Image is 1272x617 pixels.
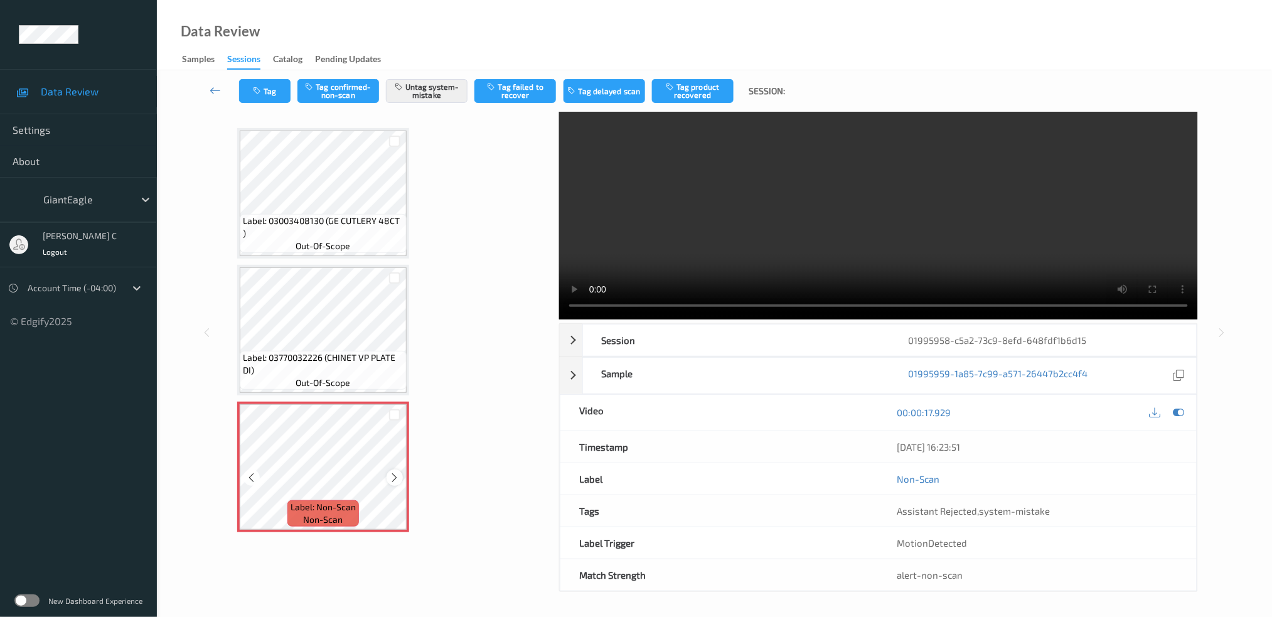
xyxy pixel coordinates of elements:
span: Assistant Rejected [897,505,978,517]
span: Label: 03770032226 (CHINET VP PLATE DI) [243,351,404,377]
span: non-scan [304,513,343,526]
span: out-of-scope [296,377,351,389]
div: Session [583,325,890,356]
div: Label [560,463,879,495]
span: Label: Non-Scan [291,501,356,513]
span: system-mistake [980,505,1050,517]
button: Tag delayed scan [564,79,645,103]
a: Non-Scan [897,473,940,485]
div: MotionDetected [879,527,1197,559]
span: Label: 03003408130 (GE CUTLERY 48CT ) [243,215,404,240]
div: Session01995958-c5a2-73c9-8efd-648fdf1b6d15 [560,324,1197,357]
div: [DATE] 16:23:51 [897,441,1178,453]
button: Tag failed to recover [474,79,556,103]
button: Tag [239,79,291,103]
a: Sessions [227,51,273,70]
button: Tag product recovered [652,79,734,103]
div: Sample01995959-1a85-7c99-a571-26447b2cc4f4 [560,357,1197,394]
button: Tag confirmed-non-scan [297,79,379,103]
a: 01995959-1a85-7c99-a571-26447b2cc4f4 [909,367,1088,384]
span: out-of-scope [296,240,351,252]
a: 00:00:17.929 [897,406,951,419]
div: alert-non-scan [897,569,1178,581]
div: Data Review [181,25,260,38]
div: Catalog [273,53,302,68]
div: Video [560,395,879,431]
a: Pending Updates [315,51,393,68]
span: Session: [749,85,786,97]
a: Catalog [273,51,315,68]
div: Sessions [227,53,260,70]
div: Tags [560,495,879,527]
div: Samples [182,53,215,68]
div: Match Strength [560,559,879,591]
div: 01995958-c5a2-73c9-8efd-648fdf1b6d15 [890,325,1197,356]
a: Samples [182,51,227,68]
span: , [897,505,1050,517]
div: Timestamp [560,431,879,463]
div: Sample [583,358,890,394]
div: Pending Updates [315,53,381,68]
div: Label Trigger [560,527,879,559]
button: Untag system-mistake [386,79,468,103]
